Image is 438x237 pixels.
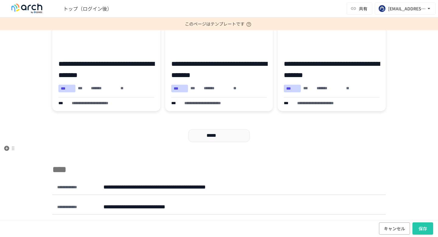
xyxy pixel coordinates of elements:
[379,222,410,235] button: キャンセル
[359,5,367,12] span: 共有
[63,5,112,12] span: トップ（ログイン後）
[7,4,46,13] img: logo-default@2x-9cf2c760.svg
[57,184,97,190] time: 2025年9月29日月曜日
[412,222,433,235] button: 保存
[375,2,436,15] button: [EMAIL_ADDRESS][DOMAIN_NAME]
[388,5,426,12] div: [EMAIL_ADDRESS][DOMAIN_NAME]
[185,17,253,30] p: このページはテンプレートです
[347,2,372,15] button: 共有
[57,204,97,210] time: 2025年9月29日月曜日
